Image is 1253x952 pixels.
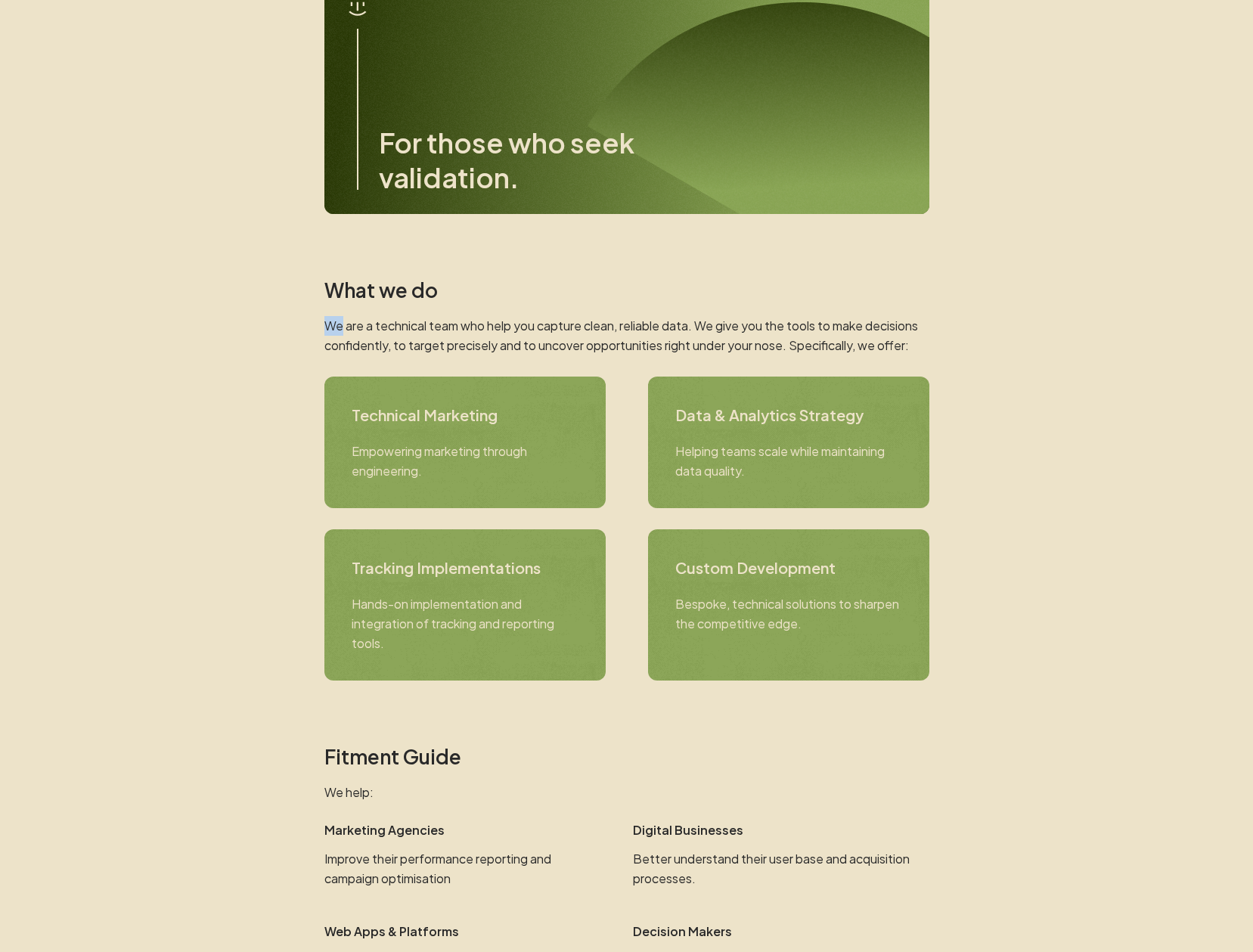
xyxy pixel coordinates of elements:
[633,849,911,888] p: Better understand their user base and acquisition processes.
[352,404,578,426] h3: Technical Marketing
[324,820,603,840] p: Marketing Agencies
[633,820,911,840] p: Digital Businesses
[675,594,902,634] p: Bespoke, technical solutions to sharpen the competitive edge.
[324,278,929,302] h2: What we do
[324,922,603,941] p: Web Apps & Platforms
[675,442,902,481] p: Helping teams scale while maintaining data quality.
[352,557,578,579] h3: Tracking Implementations
[324,745,929,769] h2: Fitment Guide
[352,442,578,481] p: Empowering marketing through engineering.
[324,316,929,355] p: We are a technical team who help you capture clean, reliable data. We give you the tools to make ...
[675,404,902,426] h3: Data & Analytics Strategy
[324,849,603,888] p: Improve their performance reporting and campaign optimisation
[379,126,681,195] h3: For those who seek validation.
[633,922,911,941] p: Decision Makers
[352,594,578,653] p: Hands-on implementation and integration of tracking and reporting tools.
[675,557,902,579] h3: Custom Development
[324,783,929,802] p: We help:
